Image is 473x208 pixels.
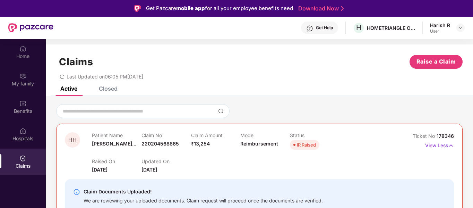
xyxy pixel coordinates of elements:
[19,100,26,107] img: svg+xml;base64,PHN2ZyBpZD0iQmVuZWZpdHMiIHhtbG5zPSJodHRwOi8vd3d3LnczLm9yZy8yMDAwL3N2ZyIgd2lkdGg9Ij...
[92,158,141,164] p: Raised On
[141,167,157,173] span: [DATE]
[84,196,323,204] div: We are reviewing your uploaded documents. Claim request will proceed once the documents are verif...
[141,158,191,164] p: Updated On
[84,188,323,196] div: Claim Documents Uploaded!
[19,155,26,162] img: svg+xml;base64,PHN2ZyBpZD0iQ2xhaW0iIHhtbG5zPSJodHRwOi8vd3d3LnczLm9yZy8yMDAwL3N2ZyIgd2lkdGg9IjIwIi...
[99,85,118,92] div: Closed
[298,5,342,12] a: Download Now
[67,74,143,80] span: Last Updated on 06:05 PM[DATE]
[306,25,313,32] img: svg+xml;base64,PHN2ZyBpZD0iSGVscC0zMngzMiIgeG1sbnM9Imh0dHA6Ly93d3cudzMub3JnLzIwMDAvc3ZnIiB3aWR0aD...
[413,133,437,139] span: Ticket No
[430,28,450,34] div: User
[425,140,454,149] p: View Less
[134,5,141,12] img: Logo
[367,25,415,31] div: HOMETRIANGLE ONLINE SERVICES PRIVATE LIMITED
[191,132,241,138] p: Claim Amount
[458,25,463,31] img: svg+xml;base64,PHN2ZyBpZD0iRHJvcGRvd24tMzJ4MzIiIHhtbG5zPSJodHRwOi8vd3d3LnczLm9yZy8yMDAwL3N2ZyIgd2...
[68,137,77,143] span: HH
[430,22,450,28] div: Harish R
[19,45,26,52] img: svg+xml;base64,PHN2ZyBpZD0iSG9tZSIgeG1sbnM9Imh0dHA6Ly93d3cudzMub3JnLzIwMDAvc3ZnIiB3aWR0aD0iMjAiIG...
[92,167,108,173] span: [DATE]
[416,57,456,66] span: Raise a Claim
[146,4,293,13] div: Get Pazcare for all your employee benefits need
[92,141,136,147] span: [PERSON_NAME]...
[19,127,26,134] img: svg+xml;base64,PHN2ZyBpZD0iSG9zcGl0YWxzIiB4bWxucz0iaHR0cDovL3d3dy53My5vcmcvMjAwMC9zdmciIHdpZHRoPS...
[92,132,141,138] p: Patient Name
[60,74,64,80] span: redo
[141,132,191,138] p: Claim No
[176,5,205,11] strong: mobile app
[316,25,333,31] div: Get Help
[240,132,290,138] p: Mode
[8,23,53,32] img: New Pazcare Logo
[60,85,77,92] div: Active
[141,141,179,147] span: 220204568865
[73,189,80,195] img: svg+xml;base64,PHN2ZyBpZD0iSW5mby0yMHgyMCIgeG1sbnM9Imh0dHA6Ly93d3cudzMub3JnLzIwMDAvc3ZnIiB3aWR0aD...
[356,24,361,32] span: H
[437,133,454,139] span: 178346
[240,141,278,147] span: Reimbursement
[191,141,210,147] span: ₹13,254
[290,132,339,138] p: Status
[341,5,344,12] img: Stroke
[59,56,93,68] h1: Claims
[19,73,26,80] img: svg+xml;base64,PHN2ZyB3aWR0aD0iMjAiIGhlaWdodD0iMjAiIHZpZXdCb3g9IjAgMCAyMCAyMCIgZmlsbD0ibm9uZSIgeG...
[297,141,316,148] div: IR Raised
[410,55,463,69] button: Raise a Claim
[448,142,454,149] img: svg+xml;base64,PHN2ZyB4bWxucz0iaHR0cDovL3d3dy53My5vcmcvMjAwMC9zdmciIHdpZHRoPSIxNyIgaGVpZ2h0PSIxNy...
[218,108,224,114] img: svg+xml;base64,PHN2ZyBpZD0iU2VhcmNoLTMyeDMyIiB4bWxucz0iaHR0cDovL3d3dy53My5vcmcvMjAwMC9zdmciIHdpZH...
